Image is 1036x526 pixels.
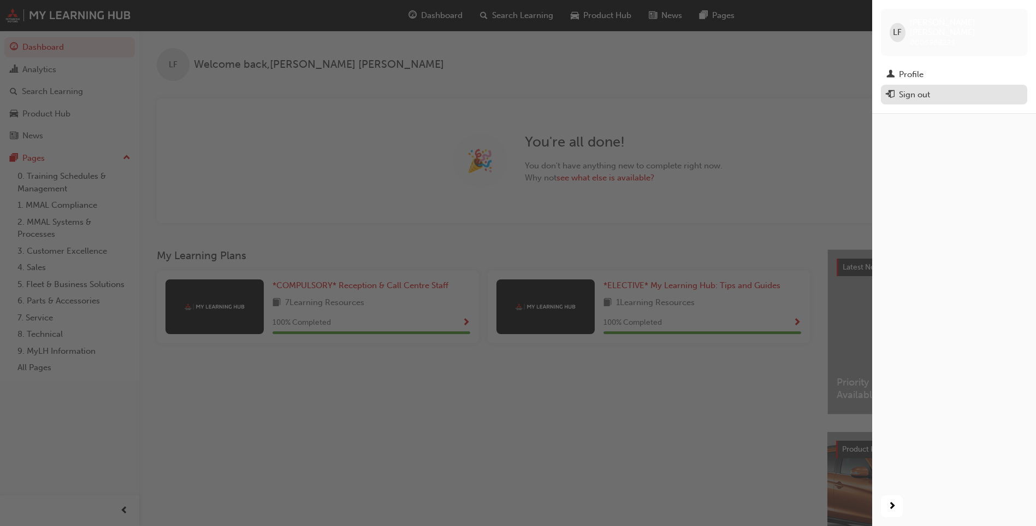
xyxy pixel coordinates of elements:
div: Profile [899,68,923,81]
a: Profile [881,65,1027,85]
span: [PERSON_NAME] [PERSON_NAME] [910,17,1019,37]
span: LF [893,26,902,39]
span: next-icon [888,500,896,513]
div: Sign out [899,89,930,101]
span: man-icon [886,70,895,80]
span: 0005988225 [910,38,955,47]
button: Sign out [881,85,1027,105]
span: exit-icon [886,90,895,100]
